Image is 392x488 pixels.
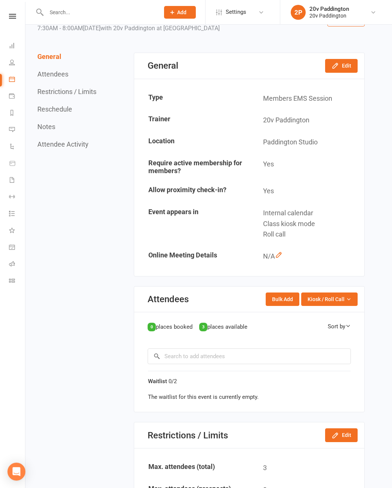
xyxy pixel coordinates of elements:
[177,9,186,15] span: Add
[9,55,26,72] a: People
[263,229,358,240] div: Roll call
[250,88,364,109] td: Members EMS Session
[9,88,26,105] a: Payments
[37,140,89,148] button: Attendee Activity
[263,208,358,219] div: Internal calendar
[135,154,249,180] td: Require active membership for members?
[135,132,249,153] td: Location
[37,70,68,78] button: Attendees
[199,323,207,331] div: 3
[291,5,306,20] div: 2P
[164,6,196,19] button: Add
[226,4,246,21] span: Settings
[250,110,364,131] td: 20v Paddington
[148,348,351,364] input: Search to add attendees
[250,132,364,153] td: Paddington Studio
[301,293,358,306] button: Kiosk / Roll Call
[9,256,26,273] a: Roll call kiosk mode
[148,430,228,441] div: Restrictions / Limits
[135,246,249,267] td: Online Meeting Details
[263,219,358,229] div: Class kiosk mode
[135,457,249,479] td: Max. attendees (total)
[9,223,26,240] a: What's New
[135,88,249,109] td: Type
[148,392,351,401] div: The waitlist for this event is currently empty.
[9,240,26,256] a: General attendance kiosk mode
[309,6,349,12] div: 20v Paddington
[37,105,72,113] button: Reschedule
[308,295,345,303] span: Kiosk / Roll Call
[9,273,26,290] a: Class kiosk mode
[250,154,364,180] td: Yes
[37,88,96,96] button: Restrictions / Limits
[37,23,220,34] div: 7:30AM - 8:00AM[DATE]
[135,181,249,202] td: Allow proximity check-in?
[44,7,154,18] input: Search...
[169,378,177,385] span: 0/2
[325,428,358,442] button: Edit
[156,323,192,330] span: places booked
[37,53,61,60] button: General
[148,323,156,331] div: 0
[101,25,155,32] span: with 20v Paddington
[266,293,299,306] button: Bulk Add
[9,38,26,55] a: Dashboard
[9,72,26,88] a: Calendar
[7,463,25,481] div: Open Intercom Messenger
[9,105,26,122] a: Reports
[250,457,364,479] td: 3
[148,375,351,387] div: Waitlist
[263,251,358,262] div: N/A
[328,322,351,331] div: Sort by
[325,59,358,72] button: Edit
[309,12,349,19] div: 20v Paddington
[9,156,26,172] a: Product Sales
[135,110,249,131] td: Trainer
[148,294,189,304] div: Attendees
[37,123,55,131] button: Notes
[135,203,249,245] td: Event appears in
[157,25,220,32] span: at [GEOGRAPHIC_DATA]
[148,60,178,71] div: General
[250,181,364,202] td: Yes
[207,323,247,330] span: places available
